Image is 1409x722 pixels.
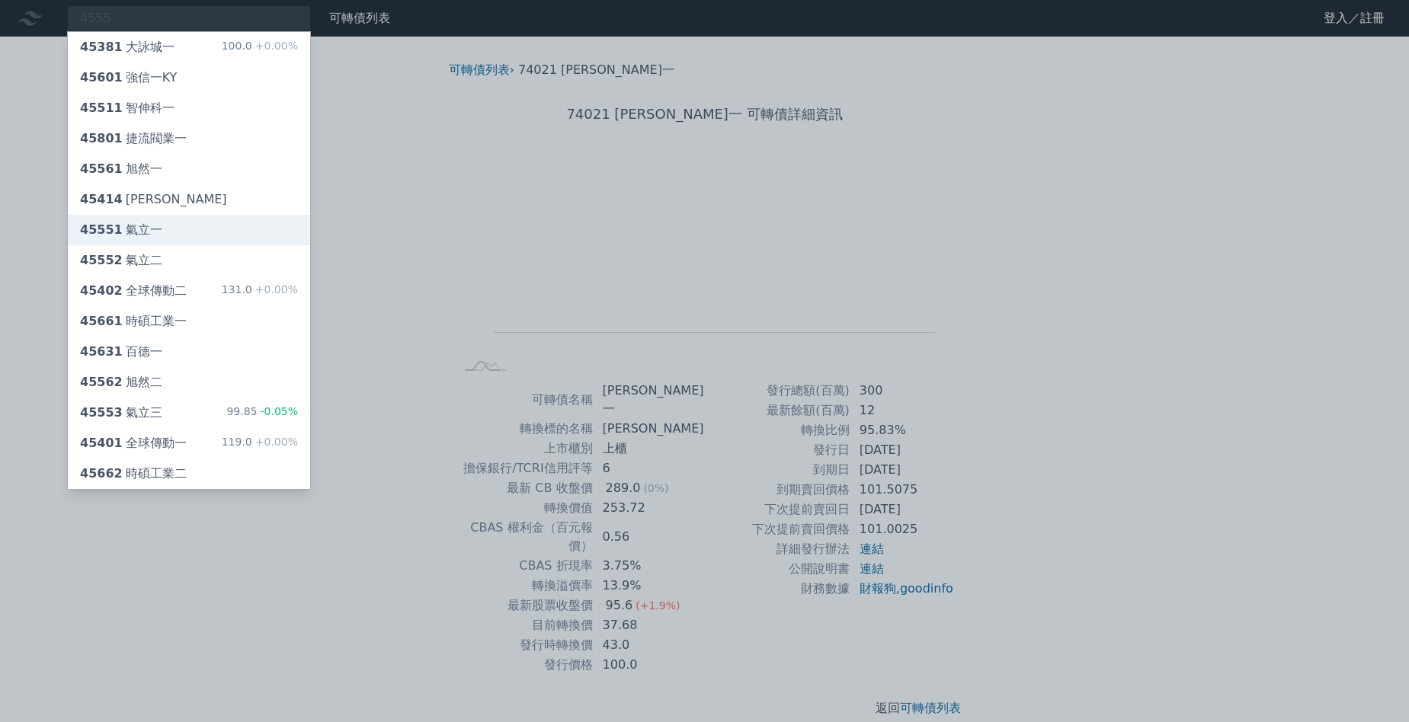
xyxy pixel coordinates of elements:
a: 45414[PERSON_NAME] [68,184,310,215]
div: 100.0 [222,38,298,56]
div: 時碩工業二 [80,465,187,483]
span: 45662 [80,466,123,481]
a: 45631百德一 [68,337,310,367]
a: 45381大詠城一 100.0+0.00% [68,32,310,62]
span: 45511 [80,101,123,115]
span: 45601 [80,70,123,85]
span: 45551 [80,222,123,237]
span: 45401 [80,436,123,450]
a: 45553氣立三 99.85-0.05% [68,398,310,428]
div: 大詠城一 [80,38,175,56]
div: 捷流閥業一 [80,129,187,148]
a: 45511智伸科一 [68,93,310,123]
a: 45601強信一KY [68,62,310,93]
div: 131.0 [222,282,298,300]
a: 45661時碩工業一 [68,306,310,337]
div: 旭然二 [80,373,162,391]
span: 45561 [80,161,123,176]
span: +0.00% [252,283,298,296]
span: 45631 [80,344,123,359]
div: [PERSON_NAME] [80,190,227,209]
div: 氣立二 [80,251,162,270]
span: +0.00% [252,436,298,448]
div: 百德一 [80,343,162,361]
span: +0.00% [252,40,298,52]
div: 99.85 [226,404,298,422]
span: 45553 [80,405,123,420]
span: 45414 [80,192,123,206]
a: 45562旭然二 [68,367,310,398]
a: 45402全球傳動二 131.0+0.00% [68,276,310,306]
div: 全球傳動一 [80,434,187,452]
div: 氣立一 [80,221,162,239]
a: 45551氣立一 [68,215,310,245]
div: 全球傳動二 [80,282,187,300]
span: 45552 [80,253,123,267]
span: 45801 [80,131,123,145]
span: 45402 [80,283,123,298]
a: 45801捷流閥業一 [68,123,310,154]
a: 45552氣立二 [68,245,310,276]
a: 45401全球傳動一 119.0+0.00% [68,428,310,458]
a: 45561旭然一 [68,154,310,184]
div: 強信一KY [80,69,177,87]
div: 119.0 [222,434,298,452]
a: 45662時碩工業二 [68,458,310,489]
span: 45661 [80,314,123,328]
span: -0.05% [257,405,298,417]
div: 氣立三 [80,404,162,422]
div: 時碩工業一 [80,312,187,331]
div: 旭然一 [80,160,162,178]
div: 智伸科一 [80,99,175,117]
span: 45381 [80,40,123,54]
span: 45562 [80,375,123,389]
